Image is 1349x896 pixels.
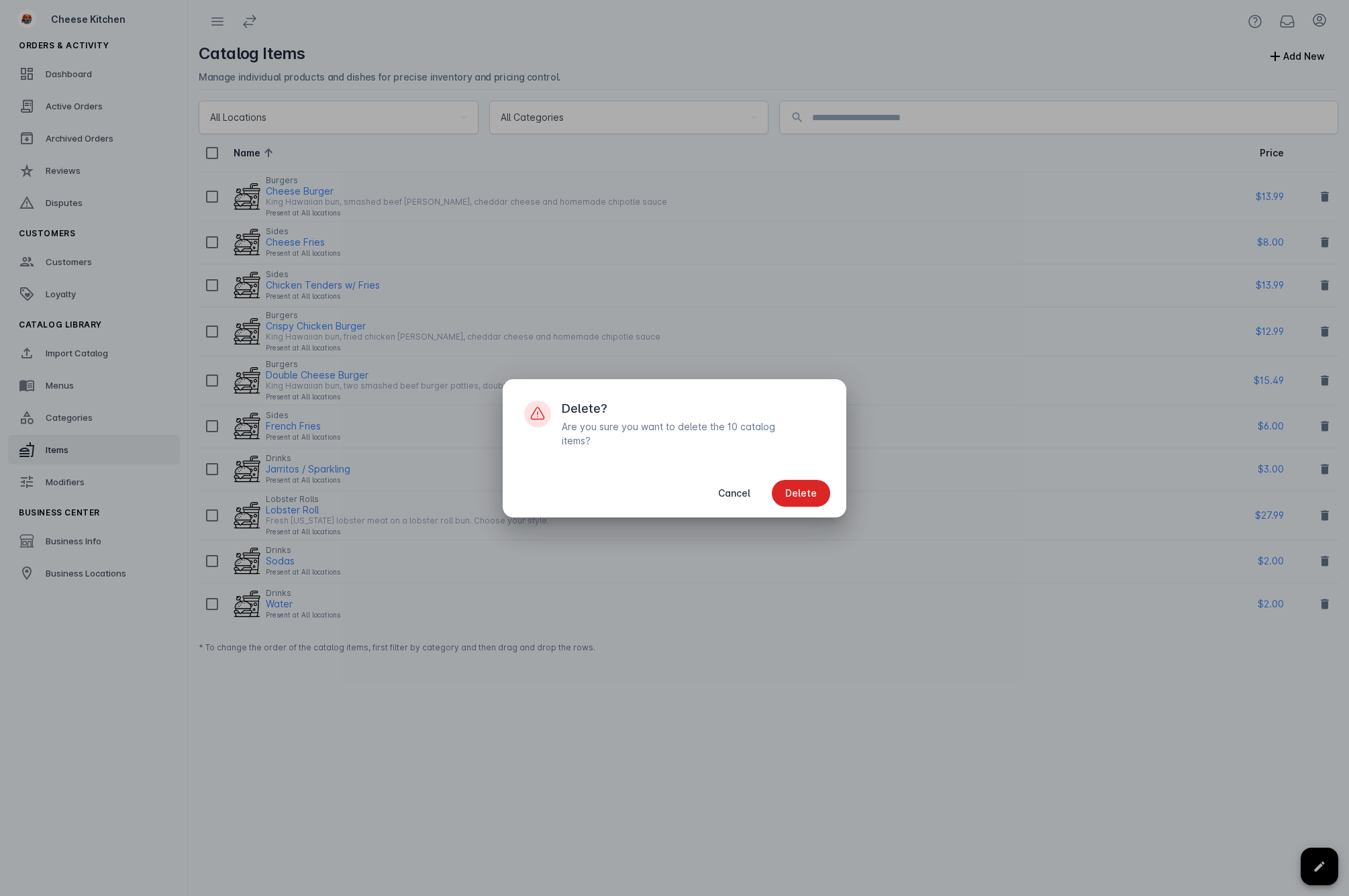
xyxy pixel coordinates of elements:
[562,401,607,417] div: Delete?
[562,419,803,448] div: Are you sure you want to delete the 10 catalog items?
[772,480,830,507] button: Delete
[785,489,817,498] span: Delete
[705,480,764,507] button: Cancel
[718,489,750,498] span: Cancel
